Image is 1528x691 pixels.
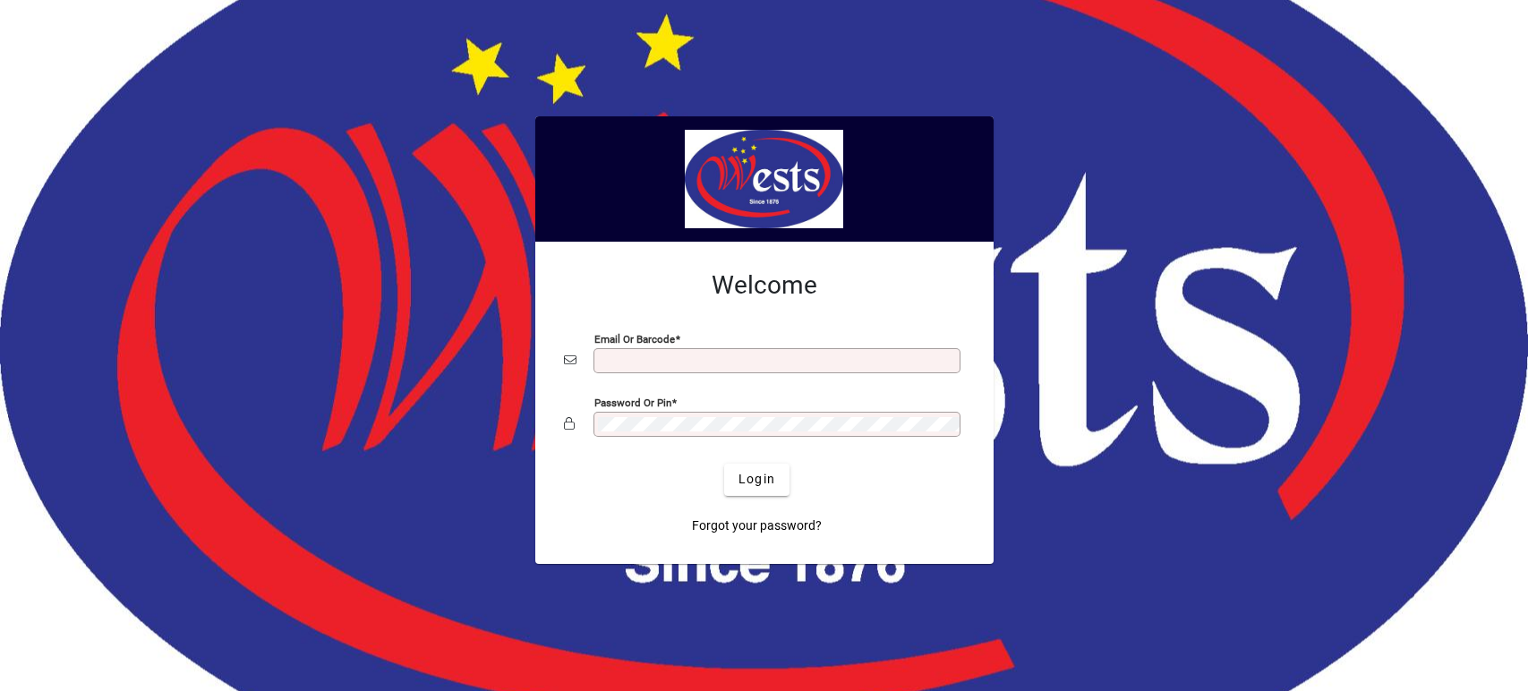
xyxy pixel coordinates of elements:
[738,470,775,489] span: Login
[685,510,829,542] a: Forgot your password?
[594,396,671,408] mat-label: Password or Pin
[692,516,822,535] span: Forgot your password?
[724,464,790,496] button: Login
[564,270,965,301] h2: Welcome
[594,332,675,345] mat-label: Email or Barcode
